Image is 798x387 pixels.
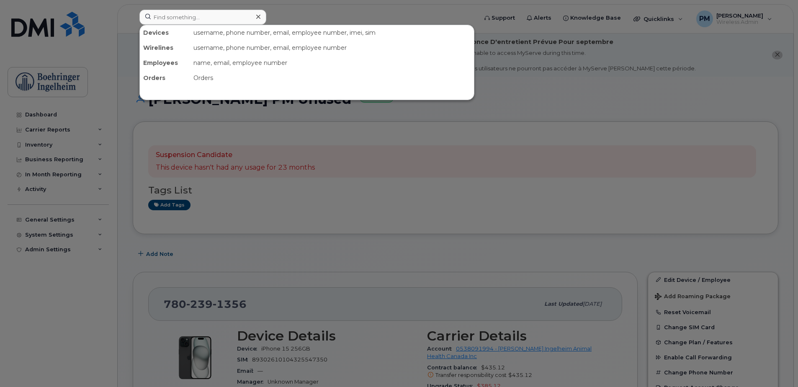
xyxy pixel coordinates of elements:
[190,70,474,85] div: Orders
[190,25,474,40] div: username, phone number, email, employee number, imei, sim
[140,25,190,40] div: Devices
[140,55,190,70] div: Employees
[190,55,474,70] div: name, email, employee number
[190,40,474,55] div: username, phone number, email, employee number
[140,40,190,55] div: Wirelines
[140,70,190,85] div: Orders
